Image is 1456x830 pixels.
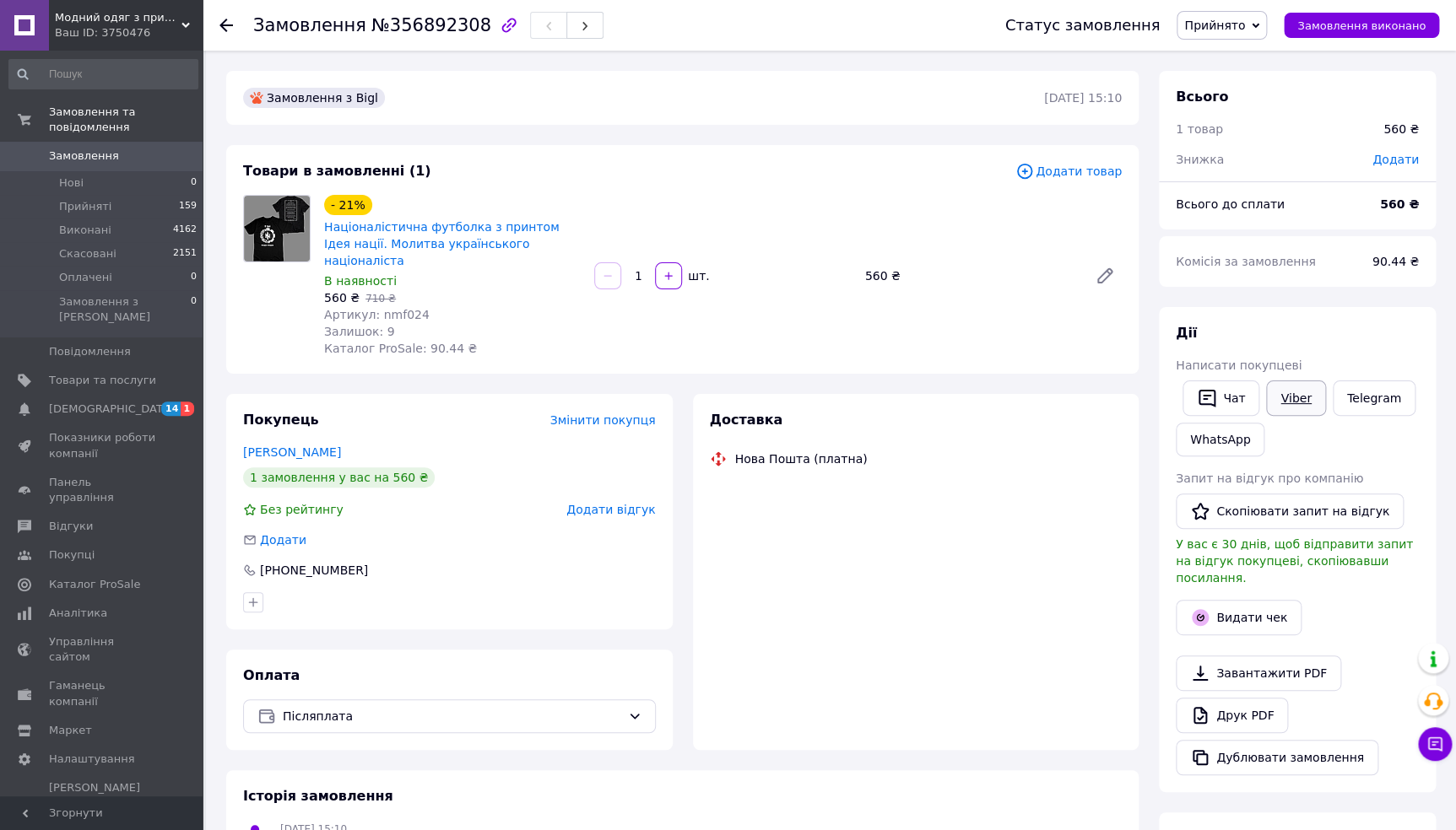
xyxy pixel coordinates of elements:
[1372,153,1419,166] span: Додати
[243,445,341,459] a: [PERSON_NAME]
[324,325,395,338] span: Залишок: 9
[49,577,140,592] span: Каталог ProSale
[1088,259,1122,293] a: Редагувати
[49,105,203,135] span: Замовлення та повідомлення
[219,17,233,34] div: Повернутися назад
[365,293,396,305] span: 710 ₴
[1044,91,1122,105] time: [DATE] 15:10
[49,547,95,563] span: Покупці
[243,88,385,108] div: Замовлення з Bigl
[1297,19,1426,32] span: Замовлення виконано
[258,562,370,579] div: [PHONE_NUMBER]
[59,223,111,238] span: Виконані
[181,402,194,416] span: 1
[1372,255,1419,268] span: 90.44 ₴
[191,175,197,191] span: 0
[1176,153,1224,166] span: Знижка
[1266,380,1325,416] a: Viber
[8,59,198,89] input: Пошук
[1176,325,1197,341] span: Дії
[1176,122,1223,136] span: 1 товар
[49,678,156,709] span: Гаманець компанії
[731,450,872,467] div: Нова Пошта (платна)
[1005,17,1161,34] div: Статус замовлення
[260,503,344,516] span: Без рейтингу
[173,223,197,238] span: 4162
[161,402,181,416] span: 14
[858,264,1081,288] div: 560 ₴
[710,412,783,428] span: Доставка
[550,413,656,427] span: Змінити покупця
[1176,472,1363,485] span: Запит на відгук про компанію
[49,606,107,621] span: Аналітика
[243,467,435,488] div: 1 замовлення у вас на 560 ₴
[371,15,491,35] span: №356892308
[1176,423,1264,456] a: WhatsApp
[59,294,191,325] span: Замовлення з [PERSON_NAME]
[49,430,156,461] span: Показники роботи компанії
[1176,358,1302,372] span: Написати покупцеві
[324,342,477,355] span: Каталог ProSale: 90.44 ₴
[49,402,174,417] span: [DEMOGRAPHIC_DATA]
[244,196,310,261] img: Націоналістична футболка з принтом Ідея нації. Молитва українського націоналіста
[1176,655,1341,691] a: Завантажити PDF
[1176,740,1378,775] button: Дублювати замовлення
[55,10,181,25] span: Модний одяг з принтом
[59,199,111,214] span: Прийняті
[1176,537,1413,585] span: У вас є 30 днів, щоб відправити запит на відгук покупцеві, скопіювавши посилання.
[49,634,156,665] span: Управління сайтом
[260,533,306,547] span: Додати
[324,308,430,321] span: Артикул: nmf024
[49,752,135,767] span: Налаштування
[1183,380,1259,416] button: Чат
[179,199,197,214] span: 159
[59,175,84,191] span: Нові
[1176,197,1285,211] span: Всього до сплати
[1333,380,1415,416] a: Telegram
[243,163,431,179] span: Товари в замовленні (1)
[324,220,560,267] a: Націоналістична футболка з принтом Ідея нації. Молитва українського націоналіста
[1380,197,1419,211] b: 560 ₴
[1383,121,1419,137] div: 560 ₴
[191,270,197,285] span: 0
[49,780,156,827] span: [PERSON_NAME] та рахунки
[1176,698,1288,733] a: Друк PDF
[253,15,366,35] span: Замовлення
[49,148,119,164] span: Замовлення
[1284,13,1439,38] button: Замовлення виконано
[49,475,156,505] span: Панель управління
[684,267,711,284] div: шт.
[49,373,156,388] span: Товари та послуги
[49,723,92,738] span: Маркет
[49,344,131,359] span: Повідомлення
[59,270,112,285] span: Оплачені
[1184,19,1245,32] span: Прийнято
[49,519,93,534] span: Відгуки
[59,246,116,261] span: Скасовані
[1176,89,1228,105] span: Всього
[324,291,360,305] span: 560 ₴
[243,788,393,804] span: Історія замовлення
[243,667,300,683] span: Оплата
[55,25,203,40] div: Ваш ID: 3750476
[1176,493,1404,529] button: Скопіювати запит на відгук
[283,707,621,725] span: Післяплата
[324,274,397,288] span: В наявності
[566,503,655,516] span: Додати відгук
[243,412,319,428] span: Покупець
[1176,255,1316,268] span: Комісія за замовлення
[173,246,197,261] span: 2151
[324,195,372,215] div: - 21%
[1418,727,1452,761] button: Чат з покупцем
[1015,162,1122,181] span: Додати товар
[191,294,197,325] span: 0
[1176,600,1302,635] button: Видати чек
